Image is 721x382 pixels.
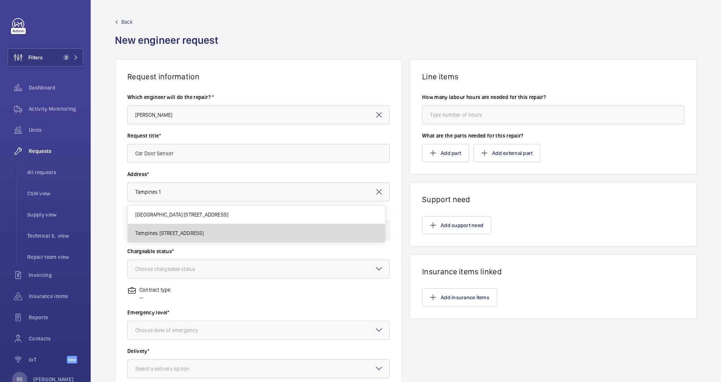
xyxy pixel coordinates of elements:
[473,144,540,162] button: Add external part
[29,147,83,155] span: Requests
[422,72,684,81] h1: Line items
[29,105,83,113] span: Activity Monitoring
[29,314,83,321] span: Reports
[29,271,83,279] span: Invoicing
[127,93,390,101] label: Which engineer will do the repair? *
[127,72,390,81] h1: Request information
[422,267,684,276] h1: Insurance items linked
[29,84,83,91] span: Dashboard
[422,132,684,139] label: What are the parts needed for this repair?
[422,195,684,204] h1: Support need
[127,170,390,178] label: Address*
[27,169,83,176] span: All requests
[422,216,491,234] button: Add support need
[27,253,83,261] span: Repair team view
[115,33,223,59] h1: New engineer request
[29,126,83,134] span: Units
[135,211,228,218] span: [GEOGRAPHIC_DATA] [STREET_ADDRESS]
[127,144,390,163] input: Type request title
[63,54,69,60] span: 2
[28,54,43,61] span: Filters
[135,326,217,334] div: Choose level of emergency
[27,190,83,197] span: CSM view
[8,48,83,67] button: Filters2
[67,356,77,363] span: Beta
[29,335,83,342] span: Contacts
[127,105,390,124] input: Select engineer
[422,93,684,101] label: How many labour hours are needed for this repair?
[422,144,469,162] button: Add part
[127,182,390,201] input: Enter address
[127,309,390,316] label: Emergency level*
[127,347,390,355] label: Delivery*
[139,286,170,294] p: Contract type
[422,288,497,306] button: Add insurance items
[27,211,83,218] span: Supply view
[29,292,83,300] span: Insurance items
[135,365,208,373] div: Select a delivery option
[139,294,170,301] p: --
[27,232,83,240] span: Technical S. view
[422,105,684,124] input: Type number of hours
[127,247,390,255] label: Chargeable status*
[127,132,390,139] label: Request title*
[135,265,214,273] div: Choose chargeable status
[135,229,204,237] span: Tampines [STREET_ADDRESS]
[29,356,67,363] span: IoT
[121,18,133,26] span: Back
